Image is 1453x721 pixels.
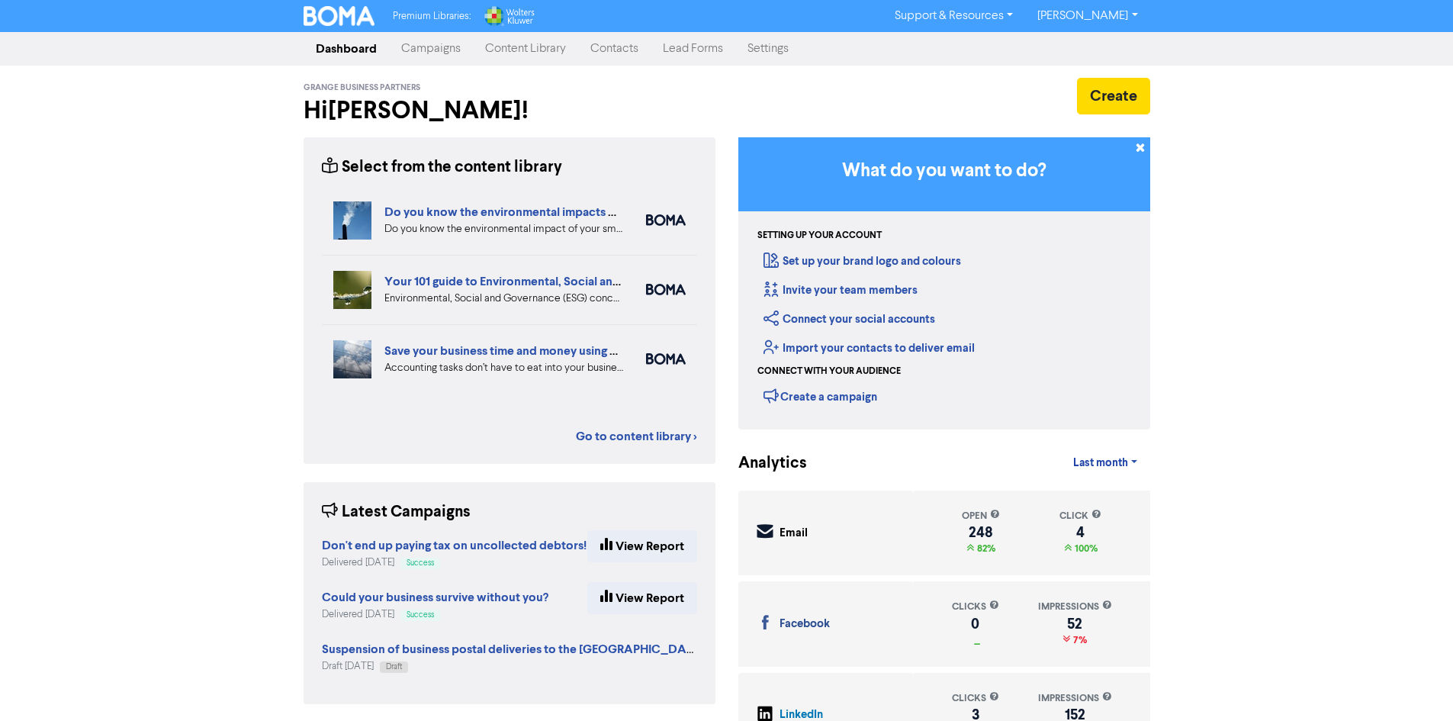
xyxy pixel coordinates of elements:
a: [PERSON_NAME] [1025,4,1149,28]
a: View Report [587,582,697,614]
iframe: Chat Widget [1377,648,1453,721]
div: 52 [1038,618,1112,630]
span: 7% [1070,634,1087,646]
div: Analytics [738,452,788,475]
strong: Don't end up paying tax on uncollected debtors! [322,538,587,553]
a: Don't end up paying tax on uncollected debtors! [322,540,587,552]
span: Success [407,559,434,567]
div: Environmental, Social and Governance (ESG) concerns are a vital part of running a business. Our 1... [384,291,623,307]
div: Accounting tasks don’t have to eat into your business time. With the right cloud accounting softw... [384,360,623,376]
a: Last month [1061,448,1149,478]
div: Create a campaign [763,385,877,407]
img: boma [646,284,686,295]
div: impressions [1038,691,1112,706]
img: boma_accounting [646,353,686,365]
div: clicks [952,691,999,706]
span: 100% [1072,542,1098,555]
div: 0 [952,618,999,630]
div: Setting up your account [757,229,882,243]
a: Import your contacts to deliver email [763,341,975,356]
a: Dashboard [304,34,389,64]
span: Draft [386,663,402,671]
button: Create [1077,78,1150,114]
div: 3 [952,709,999,721]
div: Delivered [DATE] [322,607,548,622]
img: BOMA Logo [304,6,375,26]
span: _ [971,634,980,646]
div: Delivered [DATE] [322,555,587,570]
span: Last month [1073,456,1128,470]
span: Success [407,611,434,619]
h3: What do you want to do? [761,160,1127,182]
strong: Could your business survive without you? [322,590,548,605]
div: Email [780,525,808,542]
a: Could your business survive without you? [322,592,548,604]
div: Getting Started in BOMA [738,137,1150,430]
a: Support & Resources [882,4,1025,28]
a: Content Library [473,34,578,64]
a: Campaigns [389,34,473,64]
a: Save your business time and money using cloud accounting [384,343,706,359]
div: Latest Campaigns [322,501,471,524]
div: impressions [1038,600,1112,614]
a: Suspension of business postal deliveries to the [GEOGRAPHIC_DATA]: what options do you have? [322,644,859,656]
a: Set up your brand logo and colours [763,254,961,269]
img: boma [646,214,686,226]
div: click [1059,509,1101,523]
span: Premium Libraries: [393,11,471,21]
div: Draft [DATE] [322,659,697,674]
div: Do you know the environmental impact of your small business? We highlight four ways you can under... [384,221,623,237]
a: Your 101 guide to Environmental, Social and Governance (ESG) [384,274,722,289]
div: Select from the content library [322,156,562,179]
a: View Report [587,530,697,562]
div: Facebook [780,616,830,633]
div: clicks [952,600,999,614]
a: Invite your team members [763,283,918,298]
a: Connect your social accounts [763,312,935,327]
span: Grange Business Partners [304,82,420,93]
div: 4 [1059,526,1101,539]
a: Contacts [578,34,651,64]
a: Go to content library > [576,427,697,446]
div: 248 [962,526,1000,539]
a: Settings [735,34,801,64]
a: Lead Forms [651,34,735,64]
strong: Suspension of business postal deliveries to the [GEOGRAPHIC_DATA]: what options do you have? [322,642,859,657]
div: Connect with your audience [757,365,901,378]
span: 82% [974,542,995,555]
a: Do you know the environmental impacts of your business? [384,204,702,220]
h2: Hi [PERSON_NAME] ! [304,96,715,125]
img: Wolters Kluwer [483,6,535,26]
div: 152 [1038,709,1112,721]
div: open [962,509,1000,523]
